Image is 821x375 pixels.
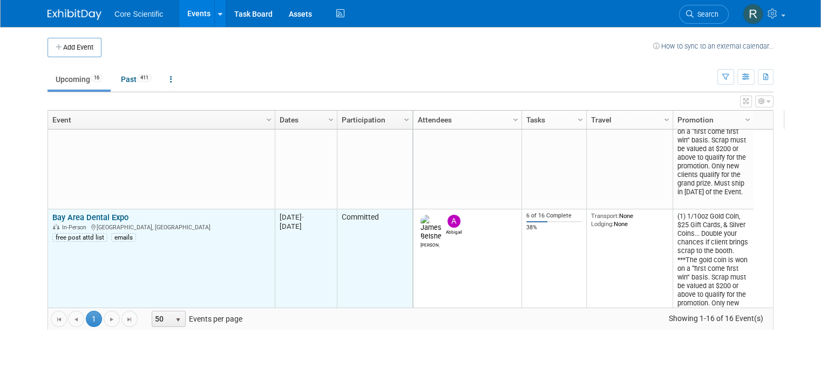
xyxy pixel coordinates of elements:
[673,209,754,346] td: (1) 1/10oz Gold Coin, $25 Gift Cards, & Silver Coins... Double your chances if client brings scra...
[325,111,337,127] a: Column Settings
[526,224,582,231] div: 38%
[52,111,268,129] a: Event
[52,213,128,222] a: Bay Area Dental Expo
[526,212,582,220] div: 6 of 16 Complete
[337,209,412,346] td: Committed
[661,111,673,127] a: Column Settings
[138,311,253,327] span: Events per page
[653,42,773,50] a: How to sync to an external calendar...
[48,9,101,20] img: ExhibitDay
[591,220,614,228] span: Lodging:
[86,311,102,327] span: 1
[104,311,120,327] a: Go to the next page
[743,115,752,124] span: Column Settings
[420,215,442,241] img: James Belshe
[113,69,160,90] a: Past411
[48,38,101,57] button: Add Event
[445,228,464,235] div: Abbigail Belshe
[114,10,163,18] span: Core Scientific
[342,111,405,129] a: Participation
[420,241,439,248] div: James Belshe
[264,115,273,124] span: Column Settings
[401,111,413,127] a: Column Settings
[91,74,103,82] span: 16
[152,311,171,326] span: 50
[402,115,411,124] span: Column Settings
[694,10,718,18] span: Search
[677,111,747,129] a: Promotion
[679,5,729,24] a: Search
[107,315,116,324] span: Go to the next page
[72,315,80,324] span: Go to the previous page
[62,224,90,231] span: In-Person
[576,115,585,124] span: Column Settings
[53,224,59,229] img: In-Person Event
[263,111,275,127] a: Column Settings
[121,311,138,327] a: Go to the last page
[662,115,671,124] span: Column Settings
[673,72,754,209] td: (1) 1/10oz Gold Coin, $25 Gift Cards, & Silver Coins... Double your chances if client brings scra...
[659,311,773,326] span: Showing 1-16 of 16 Event(s)
[111,233,136,242] div: emails
[280,111,330,129] a: Dates
[743,4,763,24] img: Rachel Wolff
[48,69,111,90] a: Upcoming16
[337,72,412,209] td: Committed
[591,111,666,129] a: Travel
[125,315,134,324] span: Go to the last page
[742,111,754,127] a: Column Settings
[68,311,84,327] a: Go to the previous page
[55,315,63,324] span: Go to the first page
[302,213,304,221] span: -
[327,115,335,124] span: Column Settings
[447,215,460,228] img: Abbigail Belshe
[591,212,669,228] div: None None
[591,212,619,220] span: Transport:
[137,74,152,82] span: 411
[526,111,579,129] a: Tasks
[174,316,182,324] span: select
[511,115,520,124] span: Column Settings
[280,213,332,222] div: [DATE]
[575,111,587,127] a: Column Settings
[52,233,107,242] div: free post attd list
[510,111,522,127] a: Column Settings
[51,311,67,327] a: Go to the first page
[280,222,332,231] div: [DATE]
[52,222,270,231] div: [GEOGRAPHIC_DATA], [GEOGRAPHIC_DATA]
[418,111,514,129] a: Attendees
